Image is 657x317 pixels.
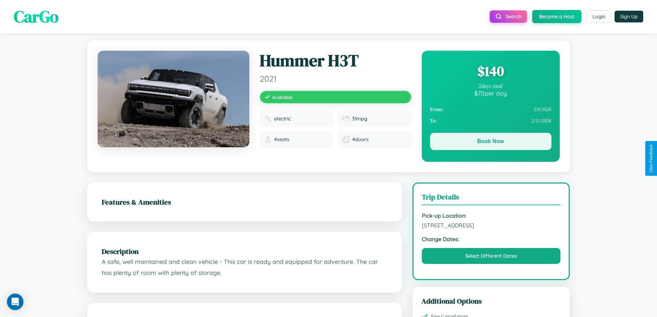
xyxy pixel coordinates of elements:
[422,212,561,219] strong: Pick-up Location:
[490,10,527,23] button: Search
[260,51,411,71] h1: Hummer H3T
[342,136,349,143] img: Doors
[615,11,643,22] button: Sign Up
[274,116,291,122] span: electric
[430,104,551,115] div: 2 / 9 / 2026
[265,115,271,122] img: Fuel type
[430,133,551,150] button: Book Now
[430,118,437,124] strong: To:
[272,94,292,100] span: Available
[422,248,561,264] button: Select Different Dates
[430,62,551,80] div: $ 140
[430,89,551,97] div: $ 70 per day
[260,73,411,84] span: 2021
[14,5,59,28] span: CarGo
[506,13,521,20] span: Search
[430,107,444,112] strong: From:
[102,256,388,278] p: A safe, well maintained and clean vehicle - This car is ready and equipped for adventure. The car...
[265,136,271,143] img: Seats
[430,115,551,127] div: 2 / 11 / 2026
[7,294,23,310] div: Open Intercom Messenger
[102,246,388,256] h2: Description
[421,296,561,306] h3: Additional Options
[422,236,561,242] strong: Change Dates:
[532,10,581,23] button: Become a Host
[352,116,367,122] span: 31 mpg
[102,197,388,207] h2: Features & Amenities
[430,83,551,89] div: 2 days total
[342,115,349,122] img: Fuel efficiency
[587,10,611,23] button: Login
[649,145,654,172] div: Give Feedback
[352,136,369,142] span: 4 doors
[274,136,289,142] span: 4 seats
[422,222,561,229] span: [STREET_ADDRESS]
[98,51,249,147] img: Hummer H3T 2021
[422,192,561,205] h3: Trip Details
